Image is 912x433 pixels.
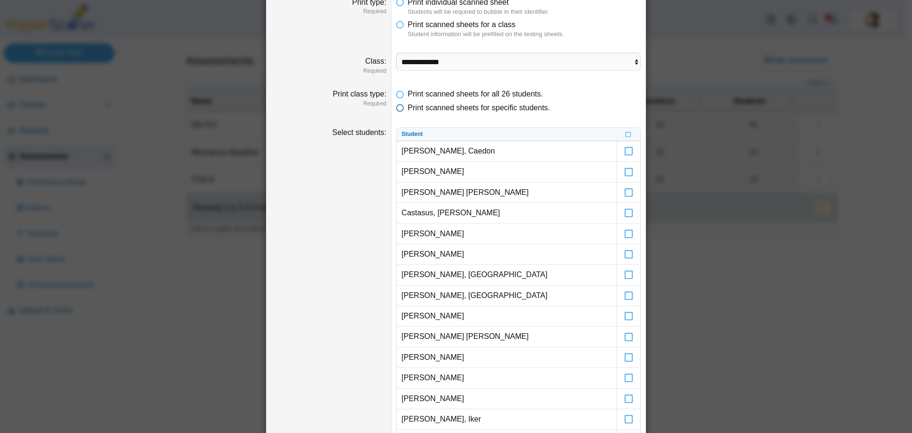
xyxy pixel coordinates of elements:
td: [PERSON_NAME] [PERSON_NAME] [397,327,617,347]
td: [PERSON_NAME] [397,347,617,368]
td: [PERSON_NAME], Caedon [397,141,617,162]
dfn: Required [271,8,386,16]
label: Print class type [332,90,386,98]
dfn: Required [271,67,386,75]
th: Student [397,128,617,141]
dfn: Students will be required to bubble in their identifier. [408,8,641,16]
td: [PERSON_NAME], Iker [397,409,617,430]
span: Print scanned sheets for all 26 students. [408,90,543,98]
td: [PERSON_NAME] [PERSON_NAME] [397,183,617,203]
span: Print scanned sheets for a class [408,20,515,29]
td: [PERSON_NAME], [GEOGRAPHIC_DATA] [397,265,617,285]
label: Select students [332,128,386,136]
td: [PERSON_NAME] [397,306,617,327]
td: [PERSON_NAME] [397,162,617,182]
td: [PERSON_NAME] [397,368,617,388]
td: [PERSON_NAME] [397,389,617,409]
label: Class [365,57,386,65]
span: Print scanned sheets for specific students. [408,104,550,112]
td: [PERSON_NAME] [397,224,617,244]
td: [PERSON_NAME] [397,244,617,265]
dfn: Student information will be prefilled on the testing sheets. [408,30,641,38]
dfn: Required [271,100,386,108]
td: [PERSON_NAME], [GEOGRAPHIC_DATA] [397,286,617,306]
td: Castasus, [PERSON_NAME] [397,203,617,223]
